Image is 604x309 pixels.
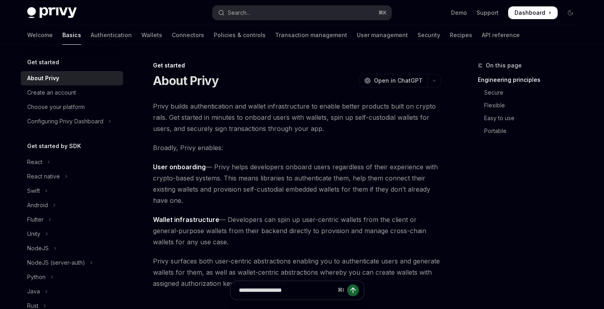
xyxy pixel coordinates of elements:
h5: Get started [27,57,59,67]
span: Broadly, Privy enables: [153,142,441,153]
span: — Privy helps developers onboard users regardless of their experience with crypto-based systems. ... [153,161,441,206]
div: Android [27,200,48,210]
a: About Privy [21,71,123,85]
div: Unity [27,229,40,239]
div: Swift [27,186,40,196]
a: Basics [62,26,81,45]
a: Policies & controls [214,26,266,45]
a: Security [417,26,440,45]
div: Choose your platform [27,102,85,112]
button: Toggle Flutter section [21,212,123,227]
a: Recipes [450,26,472,45]
a: Easy to use [478,112,583,125]
span: Dashboard [515,9,545,17]
a: Portable [478,125,583,137]
a: API reference [482,26,520,45]
a: Demo [451,9,467,17]
a: Choose your platform [21,100,123,114]
img: dark logo [27,7,77,18]
span: ⌘ K [378,10,387,16]
span: — Developers can spin up user-centric wallets from the client or general-purpose wallets from the... [153,214,441,248]
a: User management [357,26,408,45]
span: Privy builds authentication and wallet infrastructure to enable better products built on crypto r... [153,101,441,134]
a: Wallets [141,26,162,45]
div: React [27,157,42,167]
button: Send message [347,284,359,296]
button: Toggle React native section [21,169,123,184]
a: Dashboard [508,6,558,19]
button: Toggle Android section [21,198,123,212]
span: Open in ChatGPT [374,77,423,85]
button: Toggle Python section [21,270,123,284]
span: Privy surfaces both user-centric abstractions enabling you to authenticate users and generate wal... [153,256,441,289]
button: Toggle Swift section [21,184,123,198]
button: Toggle NodeJS (server-auth) section [21,256,123,270]
a: Support [477,9,499,17]
h5: Get started by SDK [27,141,81,151]
strong: Wallet infrastructure [153,216,219,224]
div: Get started [153,61,441,69]
div: React native [27,172,60,181]
div: About Privy [27,73,59,83]
button: Open in ChatGPT [359,74,427,87]
a: Transaction management [275,26,347,45]
div: Flutter [27,215,44,224]
div: NodeJS [27,244,49,253]
div: Configuring Privy Dashboard [27,117,103,126]
button: Toggle Java section [21,284,123,299]
div: Python [27,272,46,282]
a: Flexible [478,99,583,112]
strong: User onboarding [153,163,206,171]
div: Java [27,287,40,296]
div: Search... [228,8,250,18]
button: Toggle Configuring Privy Dashboard section [21,114,123,129]
span: On this page [486,61,522,70]
a: Secure [478,86,583,99]
a: Welcome [27,26,53,45]
button: Toggle React section [21,155,123,169]
div: NodeJS (server-auth) [27,258,85,267]
button: Toggle Unity section [21,227,123,241]
a: Authentication [91,26,132,45]
h1: About Privy [153,73,219,88]
div: Create an account [27,88,76,97]
input: Ask a question... [239,281,334,299]
a: Connectors [172,26,204,45]
a: Create an account [21,85,123,100]
button: Toggle NodeJS section [21,241,123,256]
button: Toggle dark mode [564,6,577,19]
button: Open search [213,6,391,20]
a: Engineering principles [478,73,583,86]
